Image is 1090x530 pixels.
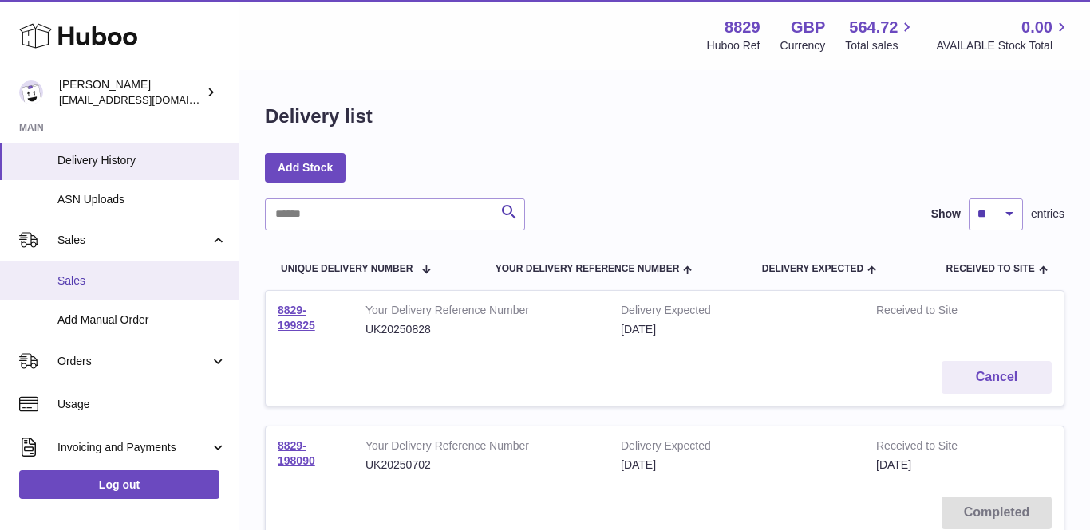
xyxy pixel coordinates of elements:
strong: Your Delivery Reference Number [365,438,597,457]
span: Your Delivery Reference Number [496,264,680,274]
a: 0.00 AVAILABLE Stock Total [936,17,1071,53]
div: UK20250702 [365,457,597,473]
span: Delivery Expected [762,264,863,274]
span: Unique Delivery Number [281,264,413,274]
span: Orders [57,354,210,369]
a: 564.72 Total sales [845,17,916,53]
div: [DATE] [621,457,852,473]
span: Delivery History [57,153,227,168]
span: Invoicing and Payments [57,440,210,455]
img: commandes@kpmatech.com [19,80,43,104]
h1: Delivery list [265,104,373,129]
div: Currency [780,38,826,53]
a: Log out [19,470,219,499]
strong: Delivery Expected [621,438,852,457]
span: Usage [57,397,227,412]
span: Total sales [845,38,916,53]
span: 0.00 [1021,17,1052,38]
strong: Delivery Expected [621,303,852,322]
strong: 8829 [725,17,760,38]
strong: GBP [791,17,825,38]
a: 8829-199825 [278,304,315,332]
div: Huboo Ref [707,38,760,53]
span: 564.72 [849,17,898,38]
span: Sales [57,273,227,289]
span: Received to Site [946,264,1035,274]
span: ASN Uploads [57,192,227,207]
span: [DATE] [876,458,911,471]
strong: Received to Site [876,438,996,457]
span: Add Manual Order [57,312,227,328]
span: entries [1031,206,1064,222]
div: UK20250828 [365,322,597,337]
div: [DATE] [621,322,852,337]
button: Cancel [942,361,1052,394]
span: [EMAIL_ADDRESS][DOMAIN_NAME] [59,93,235,106]
strong: Received to Site [876,303,996,322]
span: AVAILABLE Stock Total [936,38,1071,53]
div: [PERSON_NAME] [59,77,203,108]
a: Add Stock [265,153,346,182]
a: 8829-198090 [278,439,315,467]
strong: Your Delivery Reference Number [365,303,597,322]
span: Sales [57,233,210,248]
label: Show [931,206,961,222]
